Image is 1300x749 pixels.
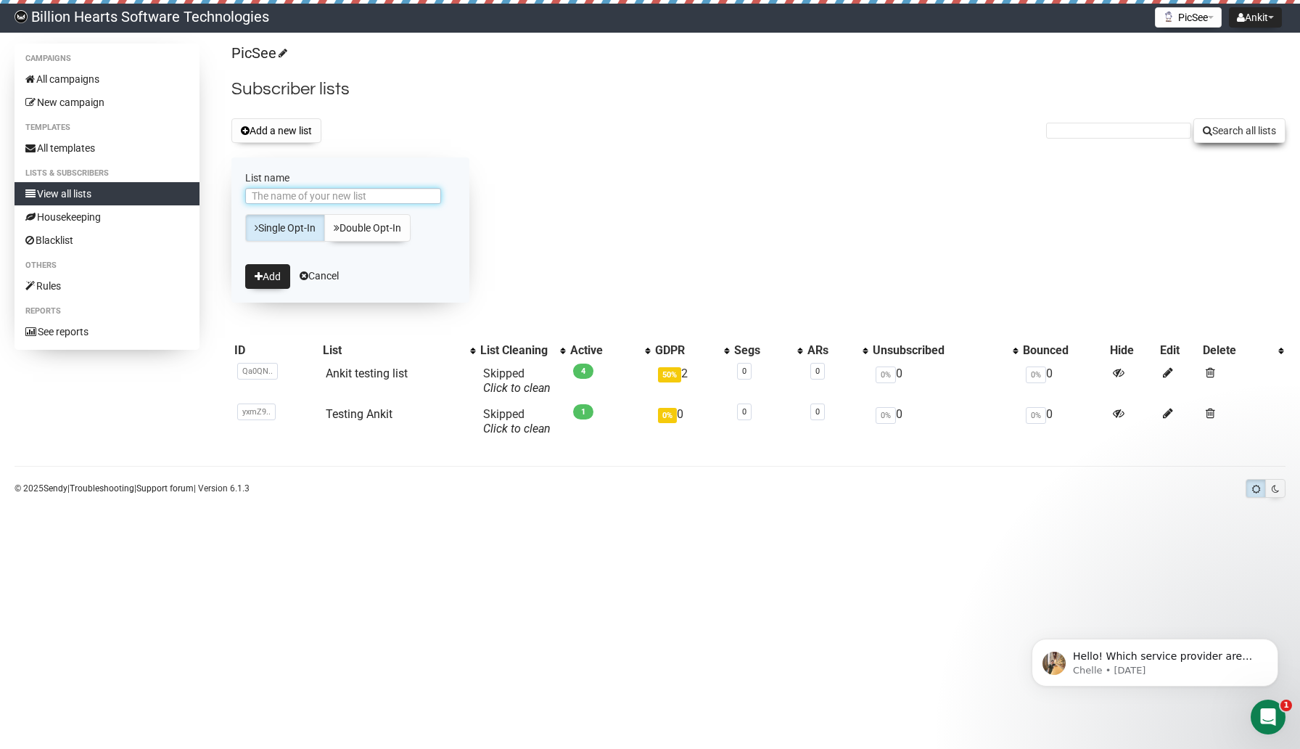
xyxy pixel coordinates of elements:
a: 0 [815,407,820,417]
a: Housekeeping [15,205,199,229]
a: All campaigns [15,67,199,91]
div: Segs [734,343,790,358]
div: ID [234,343,316,358]
div: Active [570,343,637,358]
span: 0% [658,408,677,423]
span: 1 [573,404,593,419]
div: Hide [1110,343,1154,358]
li: Campaigns [15,50,199,67]
div: Delete [1203,343,1271,358]
span: yxmZ9.. [237,404,276,420]
th: ID: No sort applied, sorting is disabled [231,340,319,361]
input: The name of your new list [245,188,441,204]
span: 0% [1026,407,1046,424]
iframe: Intercom live chat [1251,700,1285,734]
td: 0 [652,401,732,442]
a: Cancel [300,270,339,282]
span: Skipped [483,407,551,435]
a: View all lists [15,182,199,205]
span: Skipped [483,367,551,395]
a: Single Opt-In [245,214,325,242]
div: ARs [807,343,855,358]
li: Reports [15,303,199,320]
th: Segs: No sort applied, activate to apply an ascending sort [731,340,805,361]
div: List [323,343,463,358]
div: List Cleaning [480,343,553,358]
td: 0 [870,361,1020,401]
img: effe5b2fa787bc607dbd7d713549ef12 [15,10,28,23]
a: Troubleshooting [70,483,134,494]
button: PicSee [1155,7,1222,28]
img: 1.png [1163,11,1174,22]
a: Support forum [136,483,194,494]
li: Templates [15,119,199,136]
span: 50% [658,367,681,382]
th: Bounced: No sort applied, sorting is disabled [1020,340,1107,361]
div: Bounced [1023,343,1104,358]
span: 0% [876,367,896,383]
th: Delete: No sort applied, activate to apply an ascending sort [1200,340,1285,361]
th: Edit: No sort applied, sorting is disabled [1157,340,1200,361]
button: Ankit [1229,7,1282,28]
button: Add [245,264,290,289]
button: Add a new list [231,118,321,143]
a: Click to clean [483,422,551,435]
a: Testing Ankit [326,407,392,421]
td: 0 [870,401,1020,442]
label: List name [245,171,456,184]
th: List: No sort applied, activate to apply an ascending sort [320,340,477,361]
div: Edit [1160,343,1197,358]
a: See reports [15,320,199,343]
span: 1 [1280,700,1292,711]
div: Unsubscribed [873,343,1005,358]
li: Others [15,257,199,274]
a: PicSee [231,44,285,62]
th: Hide: No sort applied, sorting is disabled [1107,340,1157,361]
th: Active: No sort applied, activate to apply an ascending sort [567,340,651,361]
td: 0 [1020,361,1107,401]
a: Blacklist [15,229,199,252]
a: 0 [742,367,746,376]
span: 0% [876,407,896,424]
p: © 2025 | | | Version 6.1.3 [15,480,250,496]
button: Search all lists [1193,118,1285,143]
span: 0% [1026,367,1046,383]
td: 2 [652,361,732,401]
td: 0 [1020,401,1107,442]
li: Lists & subscribers [15,165,199,182]
a: New campaign [15,91,199,114]
th: List Cleaning: No sort applied, activate to apply an ascending sort [477,340,567,361]
a: Ankit testing list [326,367,408,380]
a: Click to clean [483,381,551,395]
h2: Subscriber lists [231,76,1285,102]
a: Rules [15,274,199,298]
div: GDPR [655,343,717,358]
a: 0 [815,367,820,376]
a: Sendy [44,483,67,494]
span: Qa0QN.. [237,363,278,380]
th: ARs: No sort applied, activate to apply an ascending sort [805,340,869,361]
a: 0 [742,407,746,417]
span: 4 [573,364,593,379]
a: All templates [15,136,199,160]
iframe: Intercom notifications message [1010,608,1300,710]
th: GDPR: No sort applied, activate to apply an ascending sort [652,340,732,361]
th: Unsubscribed: No sort applied, activate to apply an ascending sort [870,340,1020,361]
a: Double Opt-In [324,214,411,242]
